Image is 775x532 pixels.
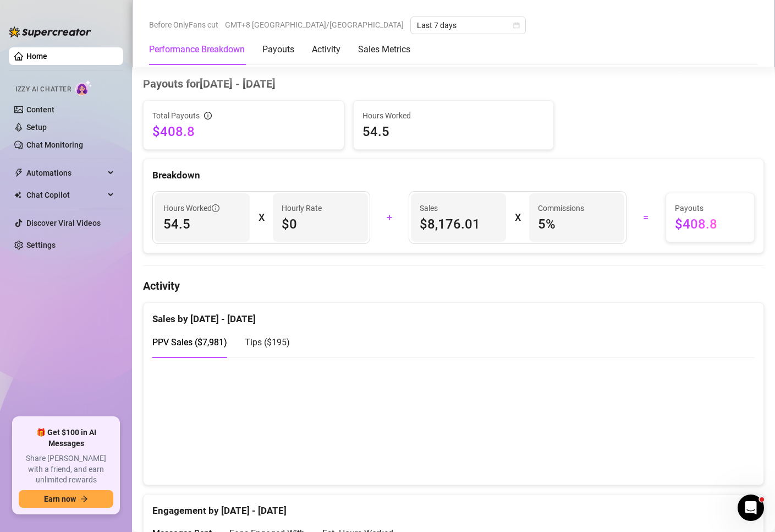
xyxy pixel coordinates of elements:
span: $408.8 [152,123,335,140]
article: Hourly Rate [282,202,322,214]
div: Sales by [DATE] - [DATE] [152,303,755,327]
img: Chat Copilot [14,191,21,199]
h4: Payouts for [DATE] - [DATE] [143,76,764,91]
span: arrow-right [80,495,88,503]
a: Setup [26,123,47,132]
div: Breakdown [152,168,755,183]
span: Chat Copilot [26,186,105,204]
article: Commissions [538,202,584,214]
span: Izzy AI Chatter [15,84,71,95]
span: Last 7 days [417,17,519,34]
iframe: Intercom live chat [738,495,764,521]
div: = [633,209,659,226]
div: X [515,209,520,226]
a: Discover Viral Videos [26,219,101,227]
div: X [259,209,264,226]
span: 54.5 [163,215,241,233]
span: GMT+8 [GEOGRAPHIC_DATA]/[GEOGRAPHIC_DATA] [225,17,404,33]
span: 🎁 Get $100 in AI Messages [19,427,113,449]
div: Sales Metrics [358,43,410,56]
img: AI Chatter [75,80,92,96]
div: Payouts [262,43,294,56]
h4: Activity [143,278,764,294]
span: Tips ( $195 ) [245,337,290,348]
div: Activity [312,43,340,56]
img: logo-BBDzfeDw.svg [9,26,91,37]
span: thunderbolt [14,169,23,177]
button: Earn nowarrow-right [19,490,113,508]
span: 54.5 [362,123,545,140]
span: PPV Sales ( $7,981 ) [152,337,227,348]
span: $8,176.01 [420,215,497,233]
div: Performance Breakdown [149,43,245,56]
span: Hours Worked [163,202,219,214]
span: Share [PERSON_NAME] with a friend, and earn unlimited rewards [19,453,113,486]
span: 5 % [538,215,615,233]
span: calendar [513,22,520,29]
div: Engagement by [DATE] - [DATE] [152,495,755,518]
span: Hours Worked [362,110,545,122]
span: info-circle [212,204,219,212]
a: Chat Monitoring [26,140,83,149]
span: info-circle [204,112,212,120]
span: $408.8 [675,215,746,233]
a: Content [26,105,54,114]
span: Total Payouts [152,110,200,122]
span: Before OnlyFans cut [149,17,218,33]
a: Home [26,52,47,61]
span: Earn now [44,495,76,503]
span: Sales [420,202,497,214]
span: Automations [26,164,105,182]
div: + [377,209,403,226]
a: Settings [26,241,56,249]
span: Payouts [675,202,746,214]
span: $0 [282,215,359,233]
